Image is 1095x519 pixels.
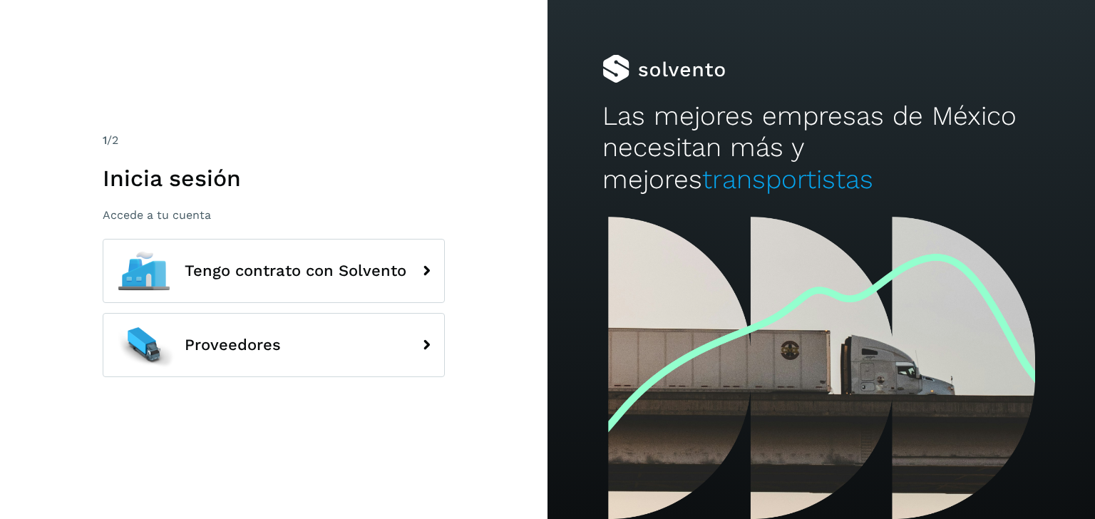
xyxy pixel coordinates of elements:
button: Tengo contrato con Solvento [103,239,445,303]
p: Accede a tu cuenta [103,208,445,222]
button: Proveedores [103,313,445,377]
span: transportistas [702,164,873,195]
div: /2 [103,132,445,149]
span: Tengo contrato con Solvento [185,262,406,279]
h1: Inicia sesión [103,165,445,192]
span: 1 [103,133,107,147]
span: Proveedores [185,336,281,354]
h2: Las mejores empresas de México necesitan más y mejores [602,101,1040,195]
